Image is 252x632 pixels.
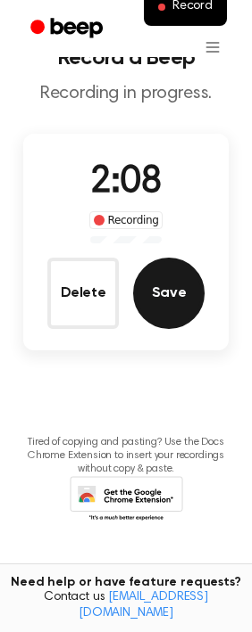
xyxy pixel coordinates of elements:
p: Recording in progress. [14,83,238,105]
span: Contact us [11,590,241,621]
h1: Record a Beep [14,47,238,69]
button: Delete Audio Record [47,258,119,329]
div: Recording [89,211,164,229]
button: Save Audio Record [133,258,205,329]
a: [EMAIL_ADDRESS][DOMAIN_NAME] [79,591,208,620]
button: Open menu [191,26,234,69]
p: Tired of copying and pasting? Use the Docs Chrome Extension to insert your recordings without cop... [14,436,238,476]
span: 2:08 [90,164,162,201]
a: Beep [18,12,119,46]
